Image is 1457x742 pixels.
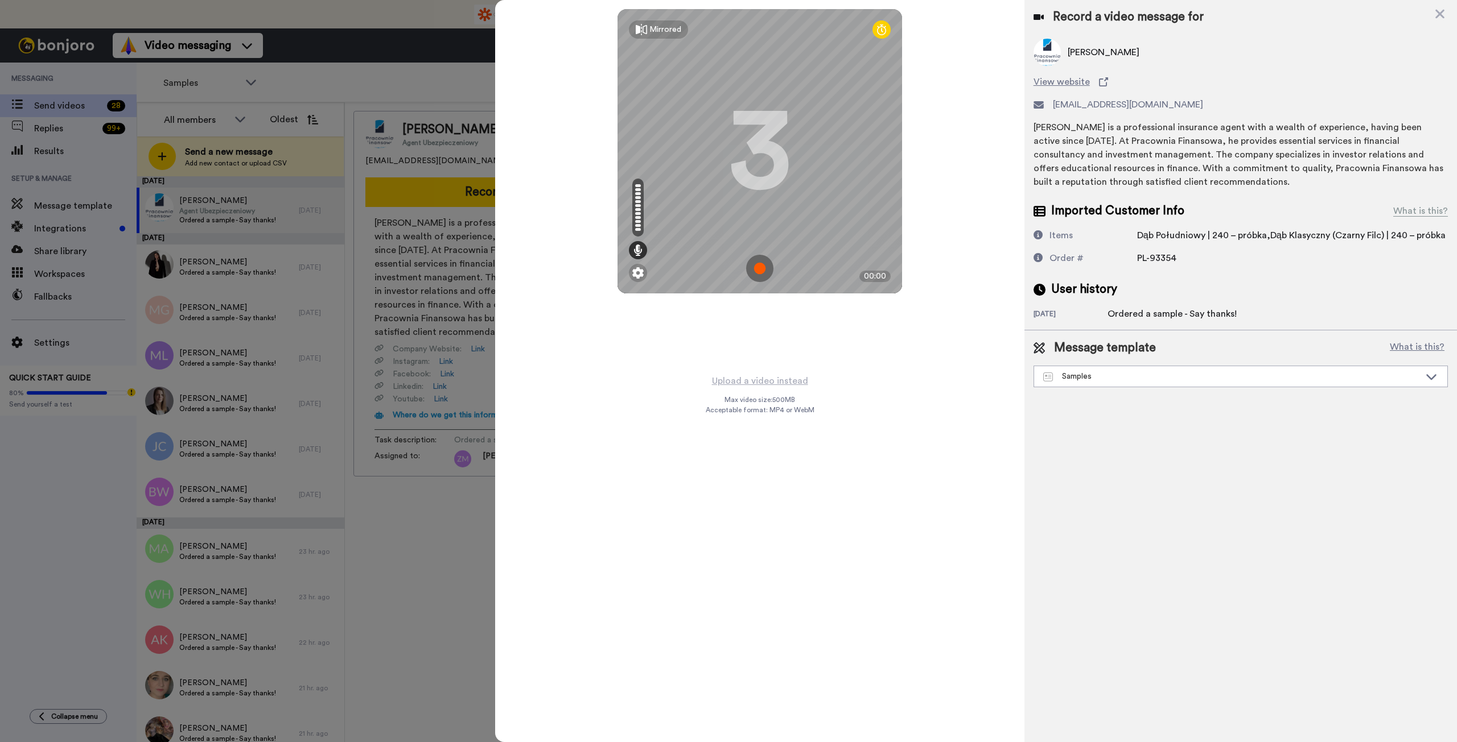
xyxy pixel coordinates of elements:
span: Message template [1054,339,1156,357]
img: ic_record_start.svg [746,255,773,282]
button: What is this? [1386,339,1448,357]
div: Ordered a sample - Say thanks! [1108,307,1237,321]
span: PL-93354 [1137,254,1176,263]
div: [DATE] [1034,309,1108,321]
span: [EMAIL_ADDRESS][DOMAIN_NAME] [1053,98,1203,111]
span: Imported Customer Info [1051,202,1184,219]
div: What is this? [1393,204,1448,218]
div: [PERSON_NAME] is a professional insurance agent with a wealth of experience, having been active s... [1034,121,1448,189]
div: Samples [1043,371,1420,382]
span: Dąb Południowy | 240 – próbka,Dąb Klasyczny (Czarny Filc) | 240 – próbka [1137,231,1446,240]
img: Message-temps.svg [1043,372,1053,382]
span: Acceptable format: MP4 or WebM [706,405,814,414]
div: 00:00 [859,271,891,282]
img: ic_gear.svg [632,267,644,279]
span: User history [1051,281,1117,298]
div: 3 [728,109,791,194]
div: Items [1049,229,1073,242]
button: Upload a video instead [709,374,812,388]
div: Order # [1049,251,1084,265]
span: Max video size: 500 MB [725,395,795,404]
